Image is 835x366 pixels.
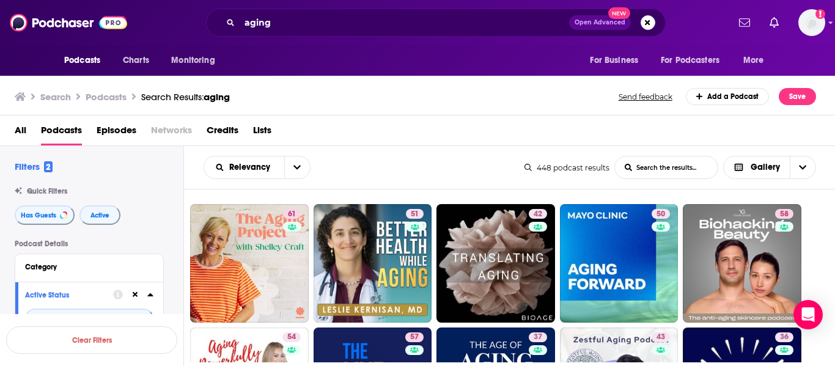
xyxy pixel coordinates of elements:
[569,15,631,30] button: Open AdvancedNew
[207,120,238,145] a: Credits
[780,208,789,221] span: 58
[40,91,71,103] h3: Search
[41,120,82,145] a: Podcasts
[657,208,665,221] span: 50
[411,208,419,221] span: 51
[780,331,789,343] span: 36
[575,20,625,26] span: Open Advanced
[775,209,793,219] a: 58
[206,9,666,37] div: Search podcasts, credits, & more...
[653,49,737,72] button: open menu
[25,259,153,274] button: Category
[798,9,825,36] img: User Profile
[253,120,271,145] a: Lists
[151,120,192,145] span: Networks
[683,204,801,323] a: 58
[534,208,542,221] span: 42
[793,300,823,329] div: Open Intercom Messenger
[779,88,816,105] button: Save
[283,209,301,219] a: 61
[405,332,424,342] a: 57
[204,91,230,103] span: aging
[10,11,127,34] img: Podchaser - Follow, Share and Rate Podcasts
[590,52,638,69] span: For Business
[798,9,825,36] button: Show profile menu
[171,52,215,69] span: Monitoring
[314,204,432,323] a: 51
[6,326,177,354] button: Clear Filters
[27,187,67,196] span: Quick Filters
[44,161,53,172] span: 2
[240,13,569,32] input: Search podcasts, credits, & more...
[657,331,665,343] span: 43
[815,9,825,19] svg: Add a profile image
[560,204,679,323] a: 50
[141,91,230,103] div: Search Results:
[21,212,56,219] span: Has Guests
[652,332,670,342] a: 43
[436,204,555,323] a: 42
[25,309,153,328] h2: filter dropdown
[743,52,764,69] span: More
[734,12,755,33] a: Show notifications dropdown
[410,331,419,343] span: 57
[686,88,770,105] a: Add a Podcast
[115,49,156,72] a: Charts
[529,332,547,342] a: 37
[229,163,274,172] span: Relevancy
[406,209,424,219] a: 51
[798,9,825,36] span: Logged in as angelabellBL2024
[15,240,164,248] p: Podcast Details
[284,156,310,178] button: open menu
[25,287,113,302] button: Active Status
[723,156,817,179] button: Choose View
[282,332,301,342] a: 54
[529,209,547,219] a: 42
[204,163,284,172] button: open menu
[123,52,149,69] span: Charts
[190,204,309,323] a: 61
[25,309,153,328] button: open menu
[652,209,670,219] a: 50
[15,205,75,225] button: Has Guests
[15,120,26,145] a: All
[751,163,780,172] span: Gallery
[90,212,109,219] span: Active
[141,91,230,103] a: Search Results:aging
[56,49,116,72] button: open menu
[661,52,719,69] span: For Podcasters
[79,205,120,225] button: Active
[765,12,784,33] a: Show notifications dropdown
[204,156,311,179] h2: Choose List sort
[288,208,296,221] span: 61
[615,92,676,102] button: Send feedback
[64,52,100,69] span: Podcasts
[97,120,136,145] a: Episodes
[25,263,145,271] div: Category
[25,291,105,299] div: Active Status
[608,7,630,19] span: New
[15,161,53,172] h2: Filters
[735,49,779,72] button: open menu
[581,49,653,72] button: open menu
[287,331,296,343] span: 54
[163,49,230,72] button: open menu
[524,163,609,172] div: 448 podcast results
[534,331,542,343] span: 37
[775,332,793,342] a: 36
[86,91,127,103] h3: Podcasts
